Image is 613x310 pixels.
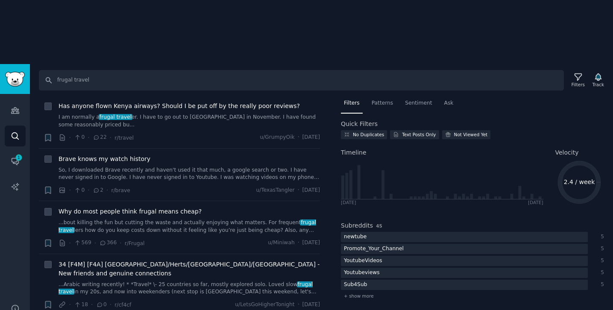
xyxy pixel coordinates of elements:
div: Promote_Your_Channel [341,244,407,254]
a: 1 [5,151,26,172]
span: · [298,301,299,309]
span: [DATE] [302,239,320,247]
span: · [69,133,71,142]
span: 45 [376,223,382,228]
span: [DATE] [302,301,320,309]
span: + show more [344,293,374,299]
span: frugal travel [99,114,132,120]
span: · [88,186,89,195]
span: r/brave [111,187,130,193]
span: u/TexasTangler [256,187,294,194]
span: · [298,239,299,247]
a: 34 [F4M] [F4A] [GEOGRAPHIC_DATA]/Herts/[GEOGRAPHIC_DATA]/[GEOGRAPHIC_DATA] - New friends and genu... [59,260,320,278]
span: 569 [74,239,91,247]
button: Track [590,71,607,89]
img: GummySearch logo [5,72,25,87]
a: ...bout killing the fun but cutting the waste and actually enjoying what matters. For frequentfru... [59,219,320,234]
a: ...Arabic writing recently! * *Travel* \- 25 countries so far, mostly explored solo. Loved slowfr... [59,281,320,296]
a: Why do most people think frugal means cheap? [59,207,202,216]
span: · [110,300,111,309]
a: So, I downloaded Brave recently and haven't used it that much, a google search or two. I have nev... [59,167,320,181]
span: Sentiment [405,99,432,107]
div: 5 [597,281,604,289]
div: Track [592,82,604,88]
span: u/Miniwah [268,239,294,247]
span: 1 [15,155,23,161]
span: Velocity [555,148,579,157]
div: Text Posts Only [402,132,436,137]
span: · [298,134,299,141]
a: Brave knows my watch history [59,155,150,164]
h2: Quick Filters [341,120,378,129]
div: Not Viewed Yet [454,132,488,137]
span: Filters [344,99,360,107]
span: · [69,239,71,248]
span: · [94,239,96,248]
span: Ask [444,99,454,107]
span: u/GrumpyOik [260,134,294,141]
div: Youtubeviews [341,268,383,278]
text: 2.4 / week [563,178,595,185]
span: Patterns [372,99,393,107]
span: · [298,187,299,194]
div: [DATE] [528,199,543,205]
div: Filters [572,82,585,88]
input: Search Keyword [39,70,564,91]
div: 5 [597,269,604,277]
span: · [69,300,71,309]
span: 2 [93,187,103,194]
div: 5 [597,245,604,253]
span: r/travel [114,135,134,141]
div: Sub4Sub [341,280,370,290]
h2: Subreddits [341,221,373,230]
div: No Duplicates [353,132,384,137]
div: 5 [597,233,604,241]
span: 18 [74,301,88,309]
span: · [91,300,93,309]
div: [DATE] [341,199,356,205]
div: newtube [341,232,370,243]
span: [DATE] [302,134,320,141]
span: [DATE] [302,187,320,194]
div: 5 [597,257,604,265]
span: u/LetsGoHigherTonight [235,301,294,309]
span: 0 [74,187,85,194]
span: · [106,186,108,195]
span: · [69,186,71,195]
span: 0 [96,301,107,309]
span: · [120,239,121,248]
span: 22 [93,134,107,141]
a: I am normally afrugal traveler. I have to go out to [GEOGRAPHIC_DATA] in November. I have found s... [59,114,320,129]
span: · [88,133,89,142]
span: 366 [99,239,117,247]
span: 0 [74,134,85,141]
span: frugal travel [59,219,316,233]
span: r/Frugal [125,240,145,246]
span: · [110,133,111,142]
div: YoutubeVideos [341,256,385,266]
span: Timeline [341,148,367,157]
span: r/cf4cf [114,302,131,308]
a: Has anyone flown Kenya airways? Should I be put off by the really poor reviews? [59,102,300,111]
